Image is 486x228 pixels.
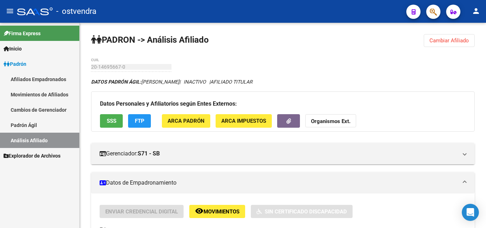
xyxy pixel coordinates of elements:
[204,208,239,215] span: Movimientos
[4,45,22,53] span: Inicio
[107,118,116,124] span: SSS
[429,37,469,44] span: Cambiar Afiliado
[210,79,253,85] span: AFILIADO TITULAR
[91,79,253,85] i: | INACTIVO |
[100,150,458,158] mat-panel-title: Gerenciador:
[91,79,179,85] span: [PERSON_NAME]
[91,35,209,45] strong: PADRON -> Análisis Afiliado
[265,208,347,215] span: Sin Certificado Discapacidad
[105,208,178,215] span: Enviar Credencial Digital
[100,114,123,127] button: SSS
[168,118,205,124] span: ARCA Padrón
[311,118,350,125] strong: Organismos Ext.
[305,114,356,127] button: Organismos Ext.
[138,150,160,158] strong: S71 - SB
[424,34,475,47] button: Cambiar Afiliado
[100,205,184,218] button: Enviar Credencial Digital
[472,7,480,15] mat-icon: person
[4,30,41,37] span: Firma Express
[216,114,272,127] button: ARCA Impuestos
[195,207,204,215] mat-icon: remove_red_eye
[135,118,144,124] span: FTP
[91,172,475,193] mat-expansion-panel-header: Datos de Empadronamiento
[189,205,245,218] button: Movimientos
[221,118,266,124] span: ARCA Impuestos
[91,143,475,164] mat-expansion-panel-header: Gerenciador:S71 - SB
[56,4,96,19] span: - ostvendra
[162,114,210,127] button: ARCA Padrón
[128,114,151,127] button: FTP
[100,179,458,187] mat-panel-title: Datos de Empadronamiento
[462,204,479,221] div: Open Intercom Messenger
[6,7,14,15] mat-icon: menu
[251,205,353,218] button: Sin Certificado Discapacidad
[4,152,60,160] span: Explorador de Archivos
[4,60,26,68] span: Padrón
[91,79,141,85] strong: DATOS PADRÓN ÁGIL:
[100,99,466,109] h3: Datos Personales y Afiliatorios según Entes Externos:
